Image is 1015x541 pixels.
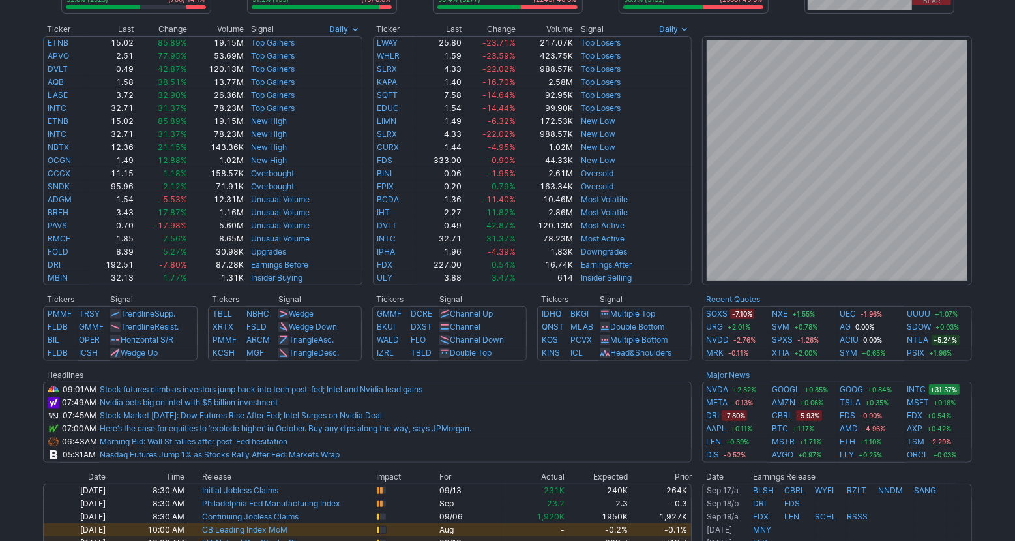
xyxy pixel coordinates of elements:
td: 163.34K [516,180,574,193]
a: Top Losers [581,51,621,61]
td: 4.33 [417,128,463,141]
td: 3.72 [89,89,134,102]
a: Top Losers [581,38,621,48]
a: SLRX [377,64,398,74]
a: SLRX [377,129,398,139]
a: OPER [79,335,100,345]
td: 13.77M [188,76,244,89]
a: TriangleDesc. [289,348,339,358]
a: Top Losers [581,90,621,100]
td: 2.58M [516,76,574,89]
a: PSIX [907,347,925,360]
b: Recent Quotes [706,294,760,304]
td: 78.23M [188,128,244,141]
span: 32.90% [158,90,187,100]
a: BRFH [48,208,68,217]
a: SDOW [907,320,932,333]
a: ETNB [48,38,68,48]
a: RZLT [847,486,866,495]
th: Ticker [43,23,89,36]
a: Multiple Bottom [610,335,668,345]
a: RMCF [48,234,70,243]
span: Daily [330,23,349,36]
a: DRI [48,260,61,270]
a: GOOG [840,383,863,396]
a: Overbought [251,168,294,178]
a: AG [840,320,851,333]
a: PCVX [571,335,593,345]
a: BCDA [377,194,400,204]
a: XTIA [772,347,790,360]
span: Asc. [318,335,334,345]
td: 11.15 [89,167,134,180]
a: DVLT [377,221,398,230]
td: 1.44 [417,141,463,154]
td: 1.02M [188,154,244,167]
td: 53.69M [188,50,244,63]
td: 19.15M [188,115,244,128]
td: 12.31M [188,193,244,206]
a: FDS [784,499,800,508]
a: KCSH [213,348,235,358]
span: Trendline [121,309,154,318]
span: -16.70% [482,77,516,87]
a: New High [251,116,287,126]
span: 2.12% [163,181,187,191]
span: -23.71% [482,38,516,48]
td: 44.33K [516,154,574,167]
a: SVM [772,320,790,333]
span: -14.44% [482,103,516,113]
a: WYFI [816,486,834,495]
td: 1.58 [89,76,134,89]
a: NXE [772,307,788,320]
td: 1.59 [417,50,463,63]
a: Top Gainers [251,64,295,74]
a: SQFT [377,90,398,100]
span: -22.02% [482,129,516,139]
td: 988.57K [516,128,574,141]
td: 120.13M [188,63,244,76]
a: MBIN [48,273,68,283]
a: EPIX [377,181,394,191]
a: Unusual Volume [251,208,310,217]
span: 31.37% [158,103,187,113]
th: Ticker [373,23,417,36]
a: Unusual Volume [251,234,310,243]
a: AXP [907,422,923,435]
td: 1.49 [417,115,463,128]
a: SCHL [816,512,837,521]
td: 5.60M [188,219,244,232]
a: ARCM [246,335,270,345]
td: 988.57K [516,63,574,76]
a: Horizontal S/R [121,335,173,345]
span: 85.89% [158,38,187,48]
a: QNST [542,322,564,332]
a: FDS [840,409,855,422]
span: 12.88% [158,155,187,165]
a: SANG [915,486,937,495]
td: 2.27 [417,206,463,219]
a: FOLD [48,247,68,256]
a: IDHQ [542,309,561,318]
a: Top Gainers [251,103,295,113]
button: Signals interval [327,23,362,36]
a: AQB [48,77,64,87]
a: BINI [377,168,392,178]
a: AAPL [706,422,726,435]
a: New High [251,129,287,139]
button: Signals interval [656,23,692,36]
td: 0.49 [89,63,134,76]
a: CCCX [48,168,70,178]
span: Signal [251,24,274,35]
span: 85.89% [158,116,187,126]
a: INTC [48,103,66,113]
span: 21.15% [158,142,187,152]
span: 1.18% [163,168,187,178]
a: Earnings Before [251,260,308,270]
a: Double Bottom [610,322,664,332]
td: 26.36M [188,89,244,102]
a: MSTR [772,435,795,448]
a: TRSY [79,309,100,318]
td: 172.53K [516,115,574,128]
td: 1.49 [89,154,134,167]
